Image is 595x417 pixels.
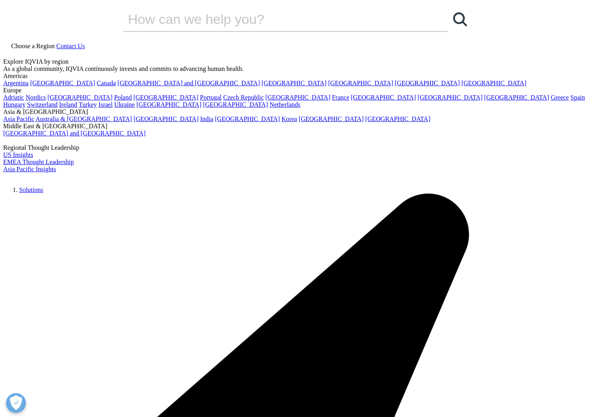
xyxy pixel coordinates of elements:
a: [GEOGRAPHIC_DATA] and [GEOGRAPHIC_DATA] [118,80,260,86]
input: Search [123,7,425,31]
a: Turkey [79,101,97,108]
a: Contact Us [56,43,85,49]
a: Korea [281,116,297,122]
a: Netherlands [269,101,300,108]
a: Czech Republic [223,94,264,101]
div: Americas [3,72,592,80]
div: Explore IQVIA by region [3,58,592,65]
a: [GEOGRAPHIC_DATA] [365,116,430,122]
span: Choose a Region [11,43,55,49]
div: As a global community, IQVIA continuously invests and commits to advancing human health. [3,65,592,72]
a: Greece [551,94,569,101]
a: Solutions [19,186,43,193]
div: Regional Thought Leadership [3,144,592,151]
a: [GEOGRAPHIC_DATA] [215,116,280,122]
a: [GEOGRAPHIC_DATA] [261,80,326,86]
a: [GEOGRAPHIC_DATA] [30,80,95,86]
a: Canada [97,80,116,86]
a: Adriatic [3,94,24,101]
a: [GEOGRAPHIC_DATA] [134,116,198,122]
a: [GEOGRAPHIC_DATA] [461,80,526,86]
a: Nordics [26,94,46,101]
a: [GEOGRAPHIC_DATA] and [GEOGRAPHIC_DATA] [3,130,145,137]
a: Portugal [200,94,222,101]
a: [GEOGRAPHIC_DATA] [136,101,201,108]
a: [GEOGRAPHIC_DATA] [47,94,112,101]
a: [GEOGRAPHIC_DATA] [418,94,483,101]
a: [GEOGRAPHIC_DATA] [351,94,416,101]
a: [GEOGRAPHIC_DATA] [203,101,268,108]
a: Ireland [59,101,77,108]
a: [GEOGRAPHIC_DATA] [328,80,393,86]
a: [GEOGRAPHIC_DATA] [484,94,549,101]
a: Spain [570,94,585,101]
a: Israel [98,101,113,108]
svg: Search [453,12,467,26]
a: Asia Pacific [3,116,34,122]
a: Argentina [3,80,29,86]
a: [GEOGRAPHIC_DATA] [298,116,363,122]
a: France [332,94,350,101]
a: Ukraine [114,101,135,108]
a: Poland [114,94,132,101]
a: Australia & [GEOGRAPHIC_DATA] [35,116,132,122]
div: Europe [3,87,592,94]
a: Hungary [3,101,26,108]
button: Open Preferences [6,393,26,413]
a: US Insights [3,151,33,158]
a: India [200,116,213,122]
a: [GEOGRAPHIC_DATA] [395,80,460,86]
a: Search [448,7,472,31]
a: [GEOGRAPHIC_DATA] [265,94,330,101]
div: Middle East & [GEOGRAPHIC_DATA] [3,123,592,130]
a: Switzerland [27,101,57,108]
a: Asia Pacific Insights [3,166,56,172]
a: EMEA Thought Leadership [3,159,74,165]
a: [GEOGRAPHIC_DATA] [134,94,198,101]
div: Asia & [GEOGRAPHIC_DATA] [3,108,592,116]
